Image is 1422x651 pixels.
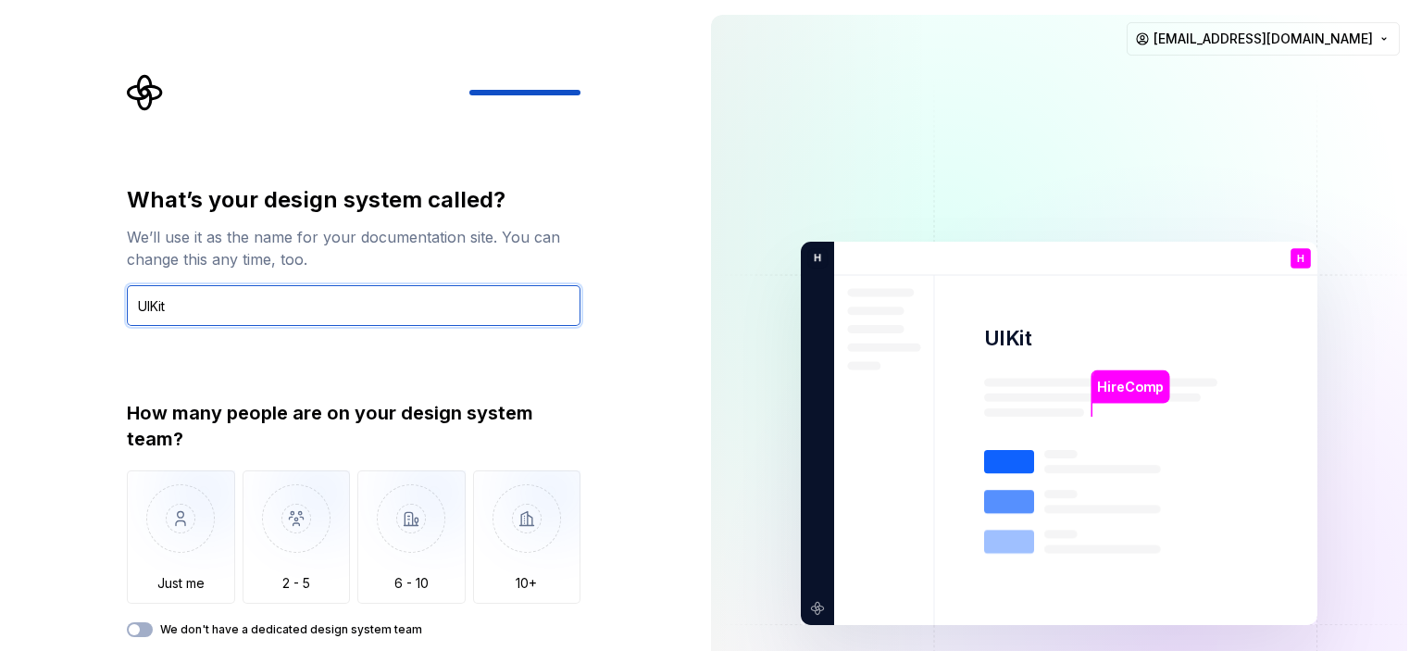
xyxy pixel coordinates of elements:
[127,400,580,452] div: How many people are on your design system team?
[1127,22,1400,56] button: [EMAIL_ADDRESS][DOMAIN_NAME]
[1097,377,1163,397] p: HireComp
[127,185,580,215] div: What’s your design system called?
[127,74,164,111] svg: Supernova Logo
[127,226,580,270] div: We’ll use it as the name for your documentation site. You can change this any time, too.
[127,285,580,326] input: Design system name
[1297,254,1304,264] p: H
[984,325,1032,352] p: UIKit
[807,250,821,267] p: H
[1154,30,1373,48] span: [EMAIL_ADDRESS][DOMAIN_NAME]
[160,622,422,637] label: We don't have a dedicated design system team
